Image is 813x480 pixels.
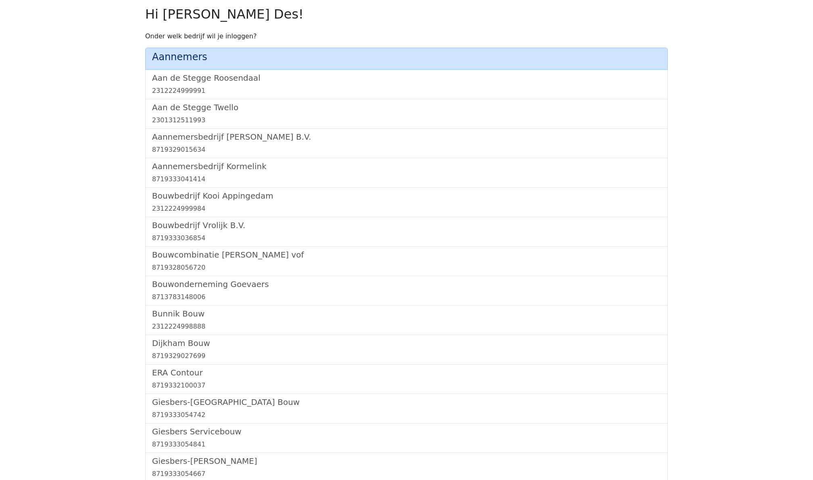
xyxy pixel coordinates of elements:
[152,73,661,83] h5: Aan de Stegge Roosendaal
[152,132,661,155] a: Aannemersbedrijf [PERSON_NAME] B.V.8719329015634
[145,6,668,22] h2: Hi [PERSON_NAME] Des!
[152,338,661,361] a: Dijkham Bouw8719329027699
[145,31,668,41] p: Onder welk bedrijf wil je inloggen?
[152,351,661,361] div: 8719329027699
[152,292,661,302] div: 8713783148006
[152,51,661,63] h4: Aannemers
[152,191,661,214] a: Bouwbedrijf Kooi Appingedam2312224999984
[152,322,661,331] div: 2312224998888
[152,103,661,125] a: Aan de Stegge Twello2301312511993
[152,115,661,125] div: 2301312511993
[152,174,661,184] div: 8719333041414
[152,456,661,466] h5: Giesbers-[PERSON_NAME]
[152,309,661,331] a: Bunnik Bouw2312224998888
[152,220,661,243] a: Bouwbedrijf Vrolijk B.V.8719333036854
[152,233,661,243] div: 8719333036854
[152,191,661,201] h5: Bouwbedrijf Kooi Appingedam
[152,250,661,272] a: Bouwcombinatie [PERSON_NAME] vof8719328056720
[152,456,661,479] a: Giesbers-[PERSON_NAME]8719333054667
[152,145,661,155] div: 8719329015634
[152,368,661,390] a: ERA Contour8719332100037
[152,279,661,302] a: Bouwonderneming Goevaers8713783148006
[152,250,661,260] h5: Bouwcombinatie [PERSON_NAME] vof
[152,263,661,272] div: 8719328056720
[152,427,661,436] h5: Giesbers Servicebouw
[152,427,661,449] a: Giesbers Servicebouw8719333054841
[152,309,661,319] h5: Bunnik Bouw
[152,103,661,112] h5: Aan de Stegge Twello
[152,220,661,230] h5: Bouwbedrijf Vrolijk B.V.
[152,132,661,142] h5: Aannemersbedrijf [PERSON_NAME] B.V.
[152,86,661,96] div: 2312224999991
[152,161,661,171] h5: Aannemersbedrijf Kormelink
[152,397,661,407] h5: Giesbers-[GEOGRAPHIC_DATA] Bouw
[152,73,661,96] a: Aan de Stegge Roosendaal2312224999991
[152,338,661,348] h5: Dijkham Bouw
[152,161,661,184] a: Aannemersbedrijf Kormelink8719333041414
[152,410,661,420] div: 8719333054742
[152,381,661,390] div: 8719332100037
[152,368,661,377] h5: ERA Contour
[152,279,661,289] h5: Bouwonderneming Goevaers
[152,397,661,420] a: Giesbers-[GEOGRAPHIC_DATA] Bouw8719333054742
[152,440,661,449] div: 8719333054841
[152,469,661,479] div: 8719333054667
[152,204,661,214] div: 2312224999984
